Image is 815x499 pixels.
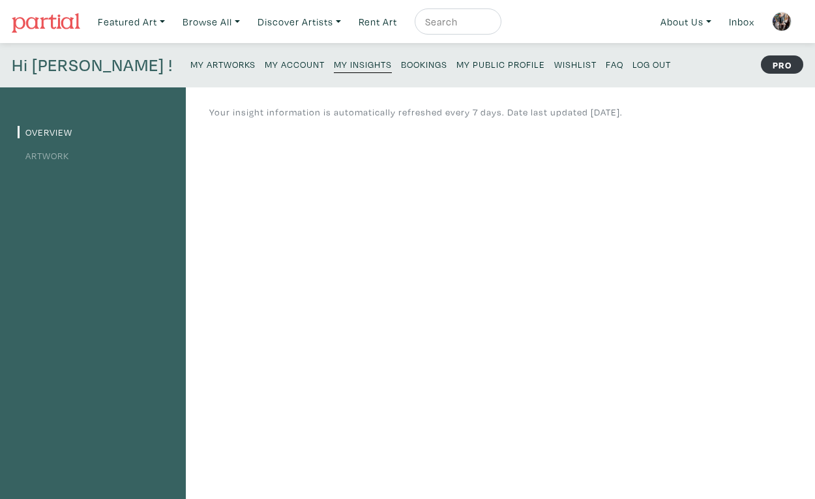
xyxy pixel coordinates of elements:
a: Artwork [18,149,69,162]
small: Bookings [401,58,447,70]
a: Browse All [177,8,246,35]
a: Bookings [401,55,447,72]
a: Inbox [723,8,760,35]
a: Featured Art [92,8,171,35]
a: My Account [265,55,325,72]
small: My Public Profile [456,58,545,70]
a: FAQ [606,55,623,72]
img: phpThumb.php [772,12,792,31]
h4: Hi [PERSON_NAME] ! [12,55,173,76]
p: Your insight information is automatically refreshed every 7 days. Date last updated [DATE]. [209,105,623,119]
a: My Artworks [190,55,256,72]
a: Overview [18,126,72,138]
small: My Account [265,58,325,70]
small: FAQ [606,58,623,70]
small: Log Out [632,58,671,70]
a: Discover Artists [252,8,347,35]
small: Wishlist [554,58,597,70]
a: My Insights [334,55,392,73]
a: Wishlist [554,55,597,72]
a: My Public Profile [456,55,545,72]
small: My Artworks [190,58,256,70]
a: Log Out [632,55,671,72]
small: My Insights [334,58,392,70]
a: Rent Art [353,8,403,35]
strong: PRO [761,55,803,74]
input: Search [424,14,489,30]
a: About Us [655,8,717,35]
